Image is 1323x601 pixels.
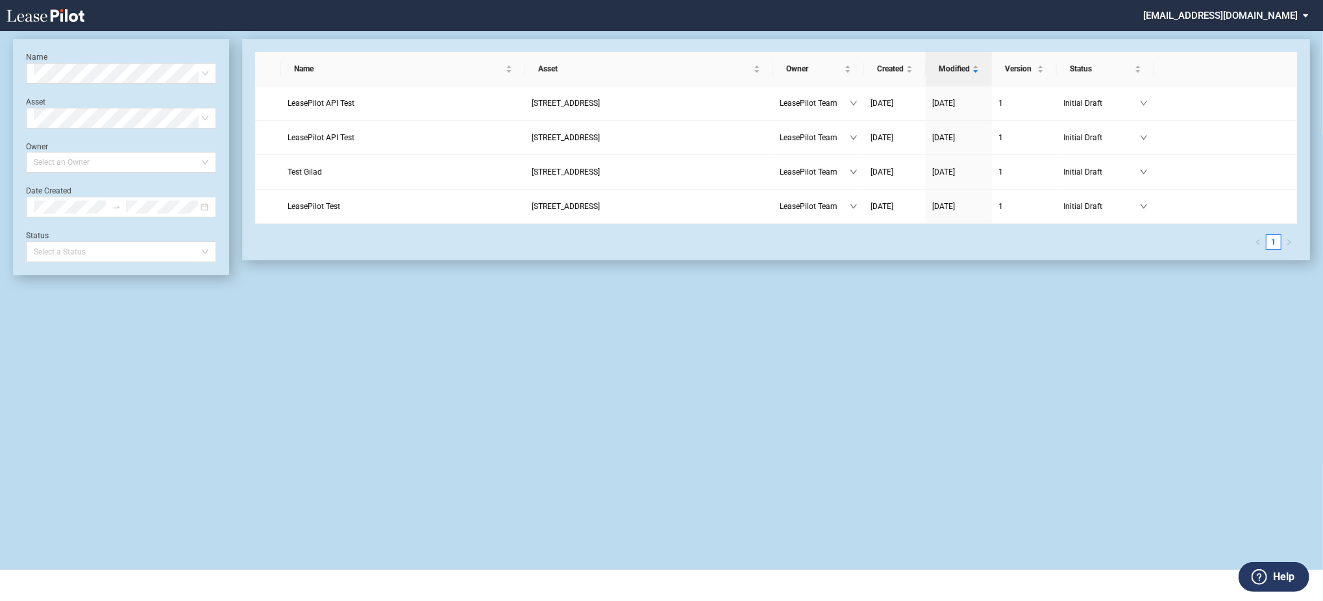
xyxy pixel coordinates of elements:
[932,166,985,178] a: [DATE]
[871,167,893,177] span: [DATE]
[998,99,1003,108] span: 1
[1063,131,1140,144] span: Initial Draft
[26,142,48,151] label: Owner
[294,62,503,75] span: Name
[1063,200,1140,213] span: Initial Draft
[932,133,955,142] span: [DATE]
[932,202,955,211] span: [DATE]
[850,99,858,107] span: down
[850,168,858,176] span: down
[1140,202,1148,210] span: down
[871,131,919,144] a: [DATE]
[532,97,767,110] a: [STREET_ADDRESS]
[112,202,121,212] span: to
[871,97,919,110] a: [DATE]
[998,166,1050,178] a: 1
[1267,235,1281,249] a: 1
[926,52,992,86] th: Modified
[1063,97,1140,110] span: Initial Draft
[932,131,985,144] a: [DATE]
[288,202,340,211] span: LeasePilot Test
[932,167,955,177] span: [DATE]
[850,134,858,141] span: down
[288,167,322,177] span: Test Gilad
[288,200,519,213] a: LeasePilot Test
[532,133,600,142] span: 109 State Street
[1281,234,1297,250] button: right
[773,52,864,86] th: Owner
[932,99,955,108] span: [DATE]
[532,202,600,211] span: 109 State Street
[786,62,842,75] span: Owner
[780,131,850,144] span: LeasePilot Team
[1239,562,1309,592] button: Help
[1266,234,1281,250] li: 1
[538,62,751,75] span: Asset
[26,231,49,240] label: Status
[1281,234,1297,250] li: Next Page
[850,202,858,210] span: down
[525,52,773,86] th: Asset
[532,200,767,213] a: [STREET_ADDRESS]
[871,202,893,211] span: [DATE]
[288,99,354,108] span: LeasePilot API Test
[998,202,1003,211] span: 1
[1250,234,1266,250] button: left
[998,131,1050,144] a: 1
[532,166,767,178] a: [STREET_ADDRESS]
[532,167,600,177] span: 109 State Street
[939,62,970,75] span: Modified
[998,133,1003,142] span: 1
[288,166,519,178] a: Test Gilad
[26,97,45,106] label: Asset
[1286,239,1292,245] span: right
[932,200,985,213] a: [DATE]
[864,52,926,86] th: Created
[26,186,71,195] label: Date Created
[932,97,985,110] a: [DATE]
[998,167,1003,177] span: 1
[1140,134,1148,141] span: down
[992,52,1057,86] th: Version
[871,166,919,178] a: [DATE]
[871,200,919,213] a: [DATE]
[288,133,354,142] span: LeasePilot API Test
[1057,52,1154,86] th: Status
[877,62,904,75] span: Created
[1005,62,1035,75] span: Version
[1255,239,1261,245] span: left
[26,53,47,62] label: Name
[281,52,525,86] th: Name
[1140,168,1148,176] span: down
[112,202,121,212] span: swap-right
[780,200,850,213] span: LeasePilot Team
[871,133,893,142] span: [DATE]
[780,97,850,110] span: LeasePilot Team
[998,200,1050,213] a: 1
[1140,99,1148,107] span: down
[532,131,767,144] a: [STREET_ADDRESS]
[1273,569,1294,585] label: Help
[1063,166,1140,178] span: Initial Draft
[780,166,850,178] span: LeasePilot Team
[871,99,893,108] span: [DATE]
[532,99,600,108] span: 109 State Street
[1070,62,1132,75] span: Status
[998,97,1050,110] a: 1
[1250,234,1266,250] li: Previous Page
[288,131,519,144] a: LeasePilot API Test
[288,97,519,110] a: LeasePilot API Test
